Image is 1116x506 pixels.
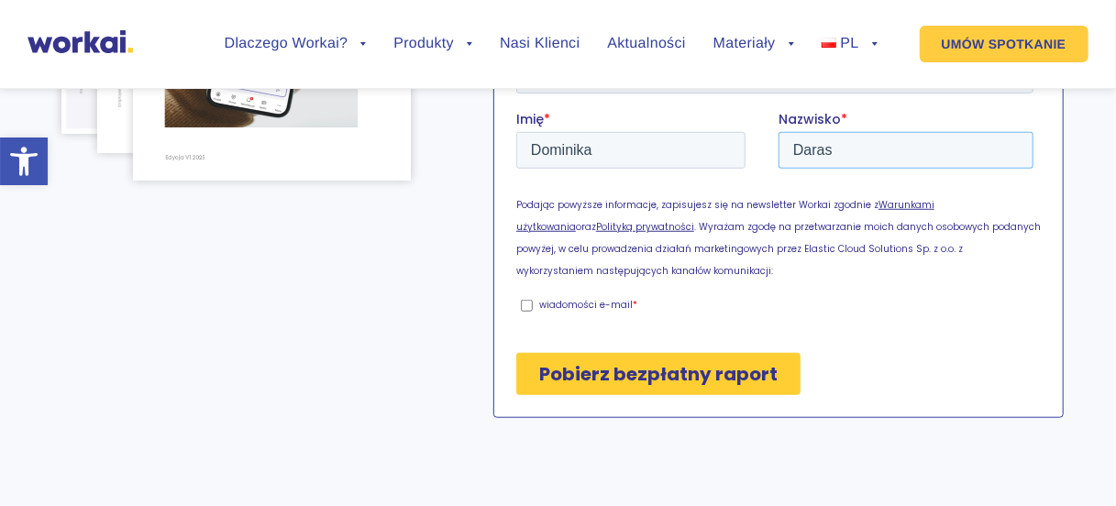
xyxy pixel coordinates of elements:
a: PL [822,37,878,51]
a: Produkty [393,37,472,51]
a: UMÓW SPOTKANIE [920,26,1088,62]
span: PL [840,36,858,51]
a: Dlaczego Workai? [225,37,367,51]
a: Nasi Klienci [500,37,580,51]
a: Aktualności [607,37,685,51]
a: Materiały [713,37,794,51]
iframe: Form 0 [516,35,1041,410]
